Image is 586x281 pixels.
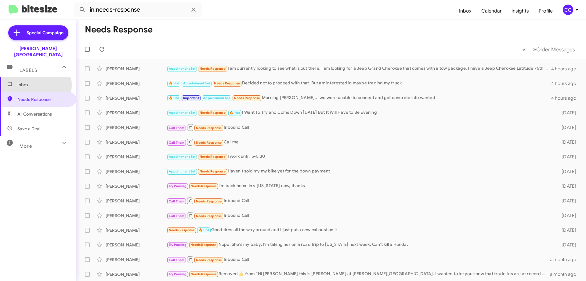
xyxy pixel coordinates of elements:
a: Insights [507,2,534,20]
div: Inbound Call [167,212,552,219]
span: Appointment Set [169,169,196,173]
div: 4 hours ago [551,80,581,87]
span: Appointment Set [169,155,196,159]
span: Needs Response [200,169,226,173]
div: Haven't sold my my bike yet for the down payment [167,168,552,175]
input: Search [74,2,202,17]
div: [PERSON_NAME] [106,168,167,175]
span: Call Them [169,141,185,145]
span: Appointment Set [169,111,196,115]
div: I am currently looking to see what is out there. I am looking for a Jeep Grand Cherokee that come... [167,65,551,72]
span: Needs Response [200,67,226,71]
span: Labels [20,68,37,73]
span: Needs Response [200,155,226,159]
button: Next [529,43,579,56]
span: Important [183,96,199,100]
span: Try Pausing [169,184,186,188]
div: Call me [167,138,552,146]
span: Appointment Set [183,81,210,85]
span: Needs Response [214,81,240,85]
span: Needs Response [196,126,222,130]
span: Inbox [17,82,69,88]
div: [DATE] [552,242,581,248]
div: Inbound Call [167,256,550,263]
a: Calendar [476,2,507,20]
span: Needs Response [196,199,222,203]
span: » [533,46,536,53]
div: Inbound Call [167,124,552,131]
div: [DATE] [552,198,581,204]
div: [PERSON_NAME] [106,183,167,189]
div: [PERSON_NAME] [106,80,167,87]
div: [PERSON_NAME] [106,66,167,72]
div: a month ago [550,271,581,277]
span: Needs Response [190,272,216,276]
span: Try Pausing [169,272,186,276]
div: 4 hours ago [551,66,581,72]
div: I'm back home in v [US_STATE] now, thanks [167,183,552,190]
button: CC [558,5,579,15]
div: a month ago [550,257,581,263]
span: 🔥 Hot [169,81,179,85]
div: [DATE] [552,139,581,145]
div: [DATE] [552,124,581,131]
div: [DATE] [552,168,581,175]
div: I Want To Try and Come Down [DATE] But It Will Have to Be Evening [167,109,552,116]
div: [PERSON_NAME] [106,110,167,116]
div: [PERSON_NAME] [106,257,167,263]
div: I work until. 5-5:30 [167,153,552,160]
span: « [523,46,526,53]
div: CC [563,5,573,15]
div: [PERSON_NAME] [106,139,167,145]
span: Needs Response [190,184,216,188]
div: [DATE] [552,110,581,116]
span: Needs Response [200,111,226,115]
a: Inbox [454,2,476,20]
span: Save a Deal [17,126,40,132]
nav: Page navigation example [519,43,579,56]
span: Older Messages [536,46,575,53]
button: Previous [519,43,530,56]
div: [PERSON_NAME] [106,242,167,248]
div: Inbound Call [167,197,552,205]
span: All Conversations [17,111,52,117]
span: Special Campaign [27,30,63,36]
span: Needs Response [196,214,222,218]
span: Try Pausing [169,243,186,247]
span: Call Them [169,214,185,218]
div: Nope. She's my baby. I'm taking her on a road trip to [US_STATE] next week. Can't kill a Honda. [167,241,552,248]
h1: Needs Response [85,25,153,35]
div: [PERSON_NAME] [106,198,167,204]
span: Needs Response [196,258,222,262]
span: Call Them [169,199,185,203]
div: [PERSON_NAME] [106,154,167,160]
div: [DATE] [552,183,581,189]
span: Appointment Set [169,67,196,71]
span: Call Them [169,258,185,262]
div: Decided not to proceed with that. But am interested in maybe trading my truck [167,80,551,87]
span: Needs Response [196,141,222,145]
div: [PERSON_NAME] [106,227,167,233]
span: Needs Response [190,243,216,247]
span: Needs Response [17,96,69,102]
div: [DATE] [552,213,581,219]
span: More [20,143,32,149]
span: 🔥 Hot [169,96,179,100]
a: Profile [534,2,558,20]
span: Call Them [169,126,185,130]
div: [PERSON_NAME] [106,95,167,101]
div: Good tires all the way around and I just put a new exhaust on it [167,227,552,234]
span: Appointment Set [203,96,230,100]
div: Morning [PERSON_NAME]... we were unable to connect and get concrete info wanted [167,94,551,102]
div: Removed ‌👍‌ from “ Hi [PERSON_NAME] this is [PERSON_NAME] at [PERSON_NAME][GEOGRAPHIC_DATA]. I wa... [167,271,550,278]
div: [PERSON_NAME] [106,213,167,219]
div: [PERSON_NAME] [106,271,167,277]
div: [DATE] [552,154,581,160]
span: Needs Response [234,96,260,100]
div: [PERSON_NAME] [106,124,167,131]
div: [DATE] [552,227,581,233]
div: 4 hours ago [551,95,581,101]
